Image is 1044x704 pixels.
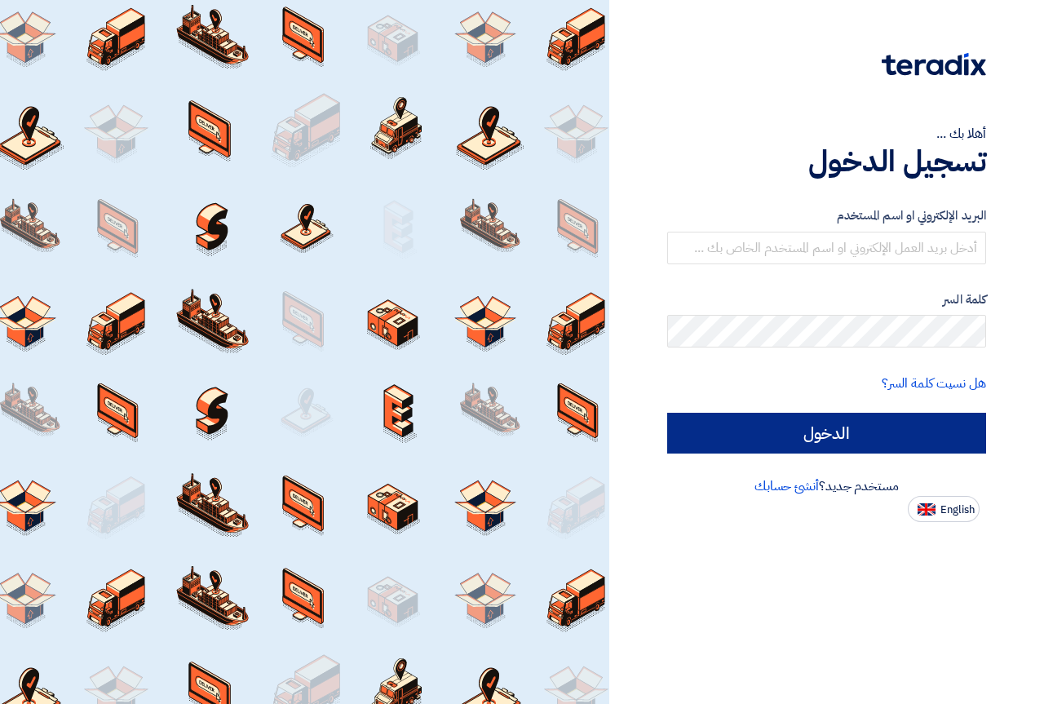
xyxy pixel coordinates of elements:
[908,496,980,522] button: English
[754,476,819,496] a: أنشئ حسابك
[667,124,986,144] div: أهلا بك ...
[667,232,986,264] input: أدخل بريد العمل الإلكتروني او اسم المستخدم الخاص بك ...
[940,504,975,516] span: English
[667,206,986,225] label: البريد الإلكتروني او اسم المستخدم
[667,144,986,179] h1: تسجيل الدخول
[918,503,936,516] img: en-US.png
[882,374,986,393] a: هل نسيت كلمة السر؟
[882,53,986,76] img: Teradix logo
[667,290,986,309] label: كلمة السر
[667,476,986,496] div: مستخدم جديد؟
[667,413,986,454] input: الدخول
